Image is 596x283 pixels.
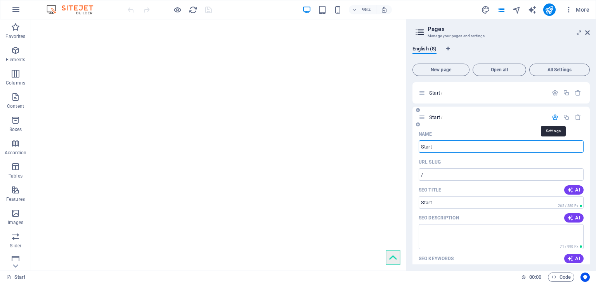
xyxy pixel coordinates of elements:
[188,5,198,14] button: reload
[8,219,24,226] p: Images
[535,274,536,280] span: :
[481,5,490,14] button: design
[567,187,580,193] span: AI
[416,67,466,72] span: New page
[419,159,441,165] label: Last part of the URL for this page
[575,90,581,96] div: Remove
[528,5,537,14] button: text_generator
[533,67,586,72] span: All Settings
[419,215,459,221] p: SEO Description
[512,5,521,14] i: Navigator
[6,80,25,86] p: Columns
[545,5,554,14] i: Publish
[189,5,198,14] i: Reload page
[428,26,590,33] h2: Pages
[360,5,373,14] h6: 95%
[558,204,578,208] span: 265 / 580 Px
[543,3,556,16] button: publish
[580,273,590,282] button: Usercentrics
[521,273,542,282] h6: Session time
[9,126,22,133] p: Boxes
[6,196,25,202] p: Features
[441,91,442,95] span: /
[419,159,441,165] p: URL SLUG
[563,90,570,96] div: Duplicate
[558,244,584,249] span: Calculated pixel length in search results
[427,115,548,120] div: Start/
[552,90,558,96] div: Settings
[567,255,580,262] span: AI
[575,114,581,121] div: Remove
[419,131,432,137] p: Name
[419,187,441,193] p: SEO Title
[567,215,580,221] span: AI
[419,255,454,262] p: SEO Keywords
[419,215,459,221] label: The text in search results and social media
[7,103,24,109] p: Content
[551,273,571,282] span: Code
[562,3,593,16] button: More
[556,203,584,209] span: Calculated pixel length in search results
[473,64,526,76] button: Open all
[419,196,584,209] input: The page title in search results and browser tabs
[349,5,376,14] button: 95%
[9,173,23,179] p: Tables
[45,5,103,14] img: Editor Logo
[412,46,590,60] div: Language Tabs
[173,5,182,14] button: Click here to leave preview mode and continue editing
[565,6,589,14] span: More
[476,67,523,72] span: Open all
[412,64,470,76] button: New page
[560,245,578,248] span: 71 / 990 Px
[427,90,548,95] div: Start/
[528,5,537,14] i: AI Writer
[412,44,437,55] span: English (8)
[429,114,442,120] span: Click to open page
[419,168,584,181] input: Last part of the URL for this page
[564,185,584,195] button: AI
[381,6,388,13] i: On resize automatically adjust zoom level to fit chosen device.
[497,5,506,14] i: Pages (Ctrl+Alt+S)
[497,5,506,14] button: pages
[441,116,442,120] span: /
[512,5,521,14] button: navigator
[548,273,574,282] button: Code
[5,33,25,40] p: Favorites
[6,273,26,282] a: Click to cancel selection. Double-click to open Pages
[563,114,570,121] div: Duplicate
[419,187,441,193] label: The page title in search results and browser tabs
[564,213,584,223] button: AI
[419,224,584,249] textarea: The text in search results and social media
[529,273,541,282] span: 00 00
[529,64,590,76] button: All Settings
[5,150,26,156] p: Accordion
[428,33,574,40] h3: Manage your pages and settings
[564,254,584,263] button: AI
[10,243,22,249] p: Slider
[429,90,442,96] span: Click to open page
[6,57,26,63] p: Elements
[481,5,490,14] i: Design (Ctrl+Alt+Y)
